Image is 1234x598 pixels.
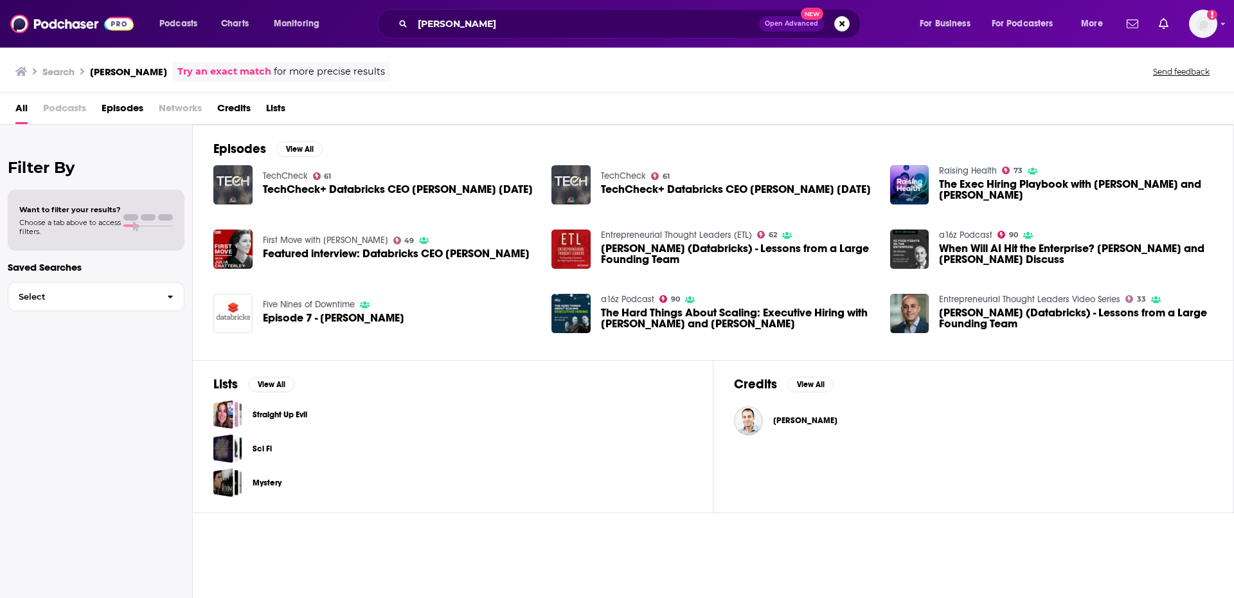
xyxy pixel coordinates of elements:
a: Charts [213,14,256,34]
a: TechCheck+ Databricks CEO Ali Ghodsi 1/23/25 [263,184,533,195]
span: Straight Up Evil [213,400,242,429]
button: Send feedback [1149,66,1213,77]
a: Raising Health [939,165,997,176]
button: open menu [983,14,1072,34]
a: 90 [997,231,1018,239]
a: Mystery [253,476,282,490]
a: Ali Ghodsi [773,415,837,426]
img: Ali Ghodsi (Databricks) - Lessons from a Large Founding Team [551,230,591,269]
a: TechCheck [263,170,308,181]
a: First Move with Julia Chatterley [263,235,388,246]
h2: Credits [734,376,777,392]
a: 33 [1125,295,1146,303]
span: More [1081,15,1103,33]
a: Entrepreneurial Thought Leaders (ETL) [601,230,752,240]
span: 61 [663,174,670,179]
div: Search podcasts, credits, & more... [389,9,873,39]
img: Featured interview: Databricks CEO Ali Ghodsi [213,230,253,269]
a: a16z Podcast [939,230,992,240]
a: 61 [651,172,670,180]
span: Open Advanced [765,21,818,27]
span: 90 [671,296,680,302]
span: 73 [1014,168,1023,174]
a: Sci Fi [253,442,272,456]
img: When Will AI Hit the Enterprise? Ben Horowitz and Ali Ghodsi Discuss [890,230,929,269]
span: Select [8,293,157,301]
input: Search podcasts, credits, & more... [413,14,759,34]
span: 62 [769,232,777,238]
span: The Hard Things About Scaling: Executive Hiring with [PERSON_NAME] and [PERSON_NAME] [601,307,875,329]
span: Want to filter your results? [19,205,121,214]
span: [PERSON_NAME] (Databricks) - Lessons from a Large Founding Team [601,243,875,265]
img: Podchaser - Follow, Share and Rate Podcasts [10,12,134,36]
span: 49 [404,238,414,244]
a: 61 [313,172,332,180]
span: Charts [221,15,249,33]
span: TechCheck+ Databricks CEO [PERSON_NAME] [DATE] [601,184,871,195]
img: The Hard Things About Scaling: Executive Hiring with Ben Horowitz and Ali Ghodsi [551,294,591,333]
a: When Will AI Hit the Enterprise? Ben Horowitz and Ali Ghodsi Discuss [939,243,1213,265]
a: All [15,98,28,124]
img: TechCheck+ Databricks CEO Ali Ghodsi 12/18/24 [551,165,591,204]
span: Logged in as inkhouseNYC [1189,10,1217,38]
button: View All [787,377,834,392]
button: open menu [1072,14,1119,34]
span: [PERSON_NAME] [773,415,837,426]
img: TechCheck+ Databricks CEO Ali Ghodsi 1/23/25 [213,165,253,204]
a: Episode 7 - Ali Ghodsi [263,313,404,323]
span: Podcasts [159,15,197,33]
a: Episode 7 - Ali Ghodsi [213,294,253,333]
a: Lists [266,98,285,124]
span: The Exec Hiring Playbook with [PERSON_NAME] and [PERSON_NAME] [939,179,1213,201]
a: Mystery [213,468,242,497]
button: Open AdvancedNew [759,16,824,32]
a: 90 [659,295,680,303]
span: New [801,8,824,20]
a: Credits [217,98,251,124]
a: Five Nines of Downtime [263,299,355,310]
a: Show notifications dropdown [1154,13,1174,35]
a: Ali Ghodsi [734,406,763,435]
a: a16z Podcast [601,294,654,305]
a: Ali Ghodsi (Databricks) - Lessons from a Large Founding Team [939,307,1213,329]
a: Ali Ghodsi (Databricks) - Lessons from a Large Founding Team [601,243,875,265]
a: 62 [757,231,777,239]
button: View All [276,141,323,157]
a: 49 [393,237,415,244]
span: TechCheck+ Databricks CEO [PERSON_NAME] [DATE] [263,184,533,195]
a: Episodes [102,98,143,124]
h2: Lists [213,376,238,392]
button: open menu [265,14,336,34]
span: Podcasts [43,98,86,124]
a: TechCheck+ Databricks CEO Ali Ghodsi 12/18/24 [601,184,871,195]
span: Networks [159,98,202,124]
button: open menu [911,14,987,34]
span: 90 [1009,232,1018,238]
span: 33 [1137,296,1146,302]
span: For Business [920,15,970,33]
img: User Profile [1189,10,1217,38]
h3: [PERSON_NAME] [90,66,167,78]
span: for more precise results [274,64,385,79]
a: Show notifications dropdown [1122,13,1143,35]
span: For Podcasters [992,15,1053,33]
a: ListsView All [213,376,294,392]
h3: Search [42,66,75,78]
a: EpisodesView All [213,141,323,157]
button: Show profile menu [1189,10,1217,38]
span: Sci Fi [213,434,242,463]
a: Featured interview: Databricks CEO Ali Ghodsi [263,248,530,259]
a: Entrepreneurial Thought Leaders Video Series [939,294,1120,305]
button: View All [248,377,294,392]
img: Ali Ghodsi (Databricks) - Lessons from a Large Founding Team [890,294,929,333]
span: [PERSON_NAME] (Databricks) - Lessons from a Large Founding Team [939,307,1213,329]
